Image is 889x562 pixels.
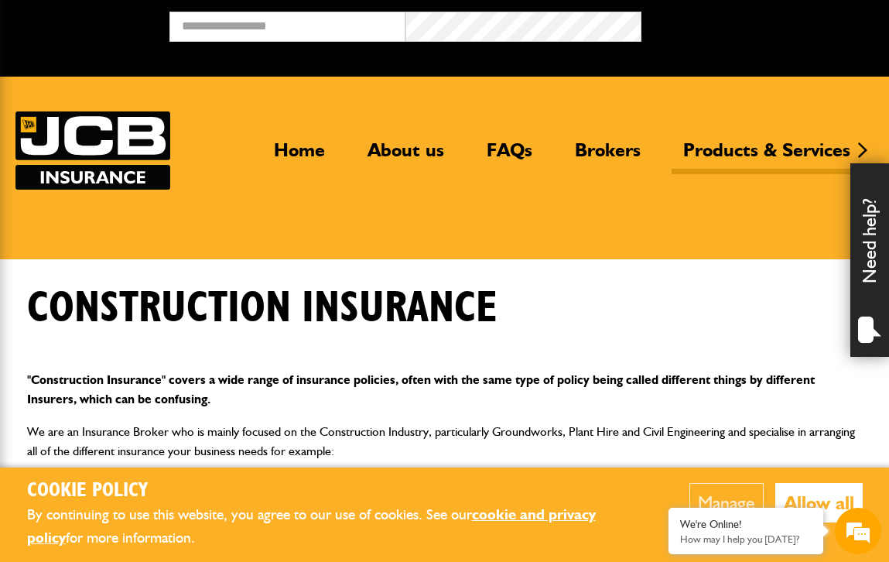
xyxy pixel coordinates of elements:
[15,111,170,190] img: JCB Insurance Services logo
[680,533,812,545] p: How may I help you today?
[27,503,642,550] p: By continuing to use this website, you agree to our use of cookies. See our for more information.
[680,518,812,531] div: We're Online!
[475,139,544,174] a: FAQs
[27,422,863,461] p: We are an Insurance Broker who is mainly focused on the Construction Industry, particularly Groun...
[15,111,170,190] a: JCB Insurance Services
[689,483,764,523] button: Manage
[775,483,863,523] button: Allow all
[672,139,862,174] a: Products & Services
[356,139,456,174] a: About us
[27,479,642,503] h2: Cookie Policy
[27,370,863,410] p: "Construction Insurance" covers a wide range of insurance policies, often with the same type of p...
[27,283,497,334] h1: Construction insurance
[262,139,337,174] a: Home
[563,139,652,174] a: Brokers
[27,505,596,547] a: cookie and privacy policy
[641,12,877,36] button: Broker Login
[850,163,889,357] div: Need help?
